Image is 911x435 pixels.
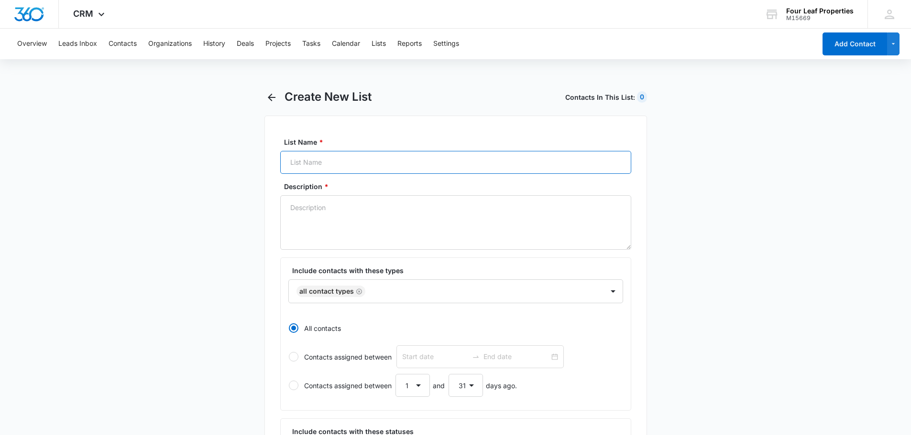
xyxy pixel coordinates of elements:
div: Contacts assigned between and days ago. [304,374,517,397]
div: account id [786,15,854,21]
span: Contacts In This List : [565,92,635,102]
button: Leads Inbox [58,29,97,59]
button: Add Contact [823,32,887,55]
button: Reports [397,29,422,59]
label: Include contacts with these types [292,265,627,276]
button: Calendar [332,29,360,59]
button: Lists [372,29,386,59]
div: Remove All Contact Types [354,288,362,295]
button: Organizations [148,29,192,59]
input: Contacts assigned between [402,351,468,362]
button: Deals [237,29,254,59]
button: Contacts [109,29,137,59]
div: 0 [637,91,647,103]
button: Overview [17,29,47,59]
button: Projects [265,29,291,59]
label: List Name [284,137,635,147]
span: swap-right [472,353,480,361]
label: All contacts [288,317,623,340]
span: to [472,353,480,361]
input: List Name [280,151,631,174]
label: Description [284,181,635,191]
label: Contacts assigned between [288,345,623,368]
div: All Contact Types [299,288,354,295]
button: Tasks [302,29,320,59]
h1: Create New List [285,90,372,104]
button: Settings [433,29,459,59]
span: CRM [73,9,93,19]
input: Contacts assigned between [483,351,549,362]
select: Contacts assigned betweenanddays ago. [449,374,483,397]
div: account name [786,7,854,15]
button: History [203,29,225,59]
select: Contacts assigned betweenanddays ago. [395,374,430,397]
